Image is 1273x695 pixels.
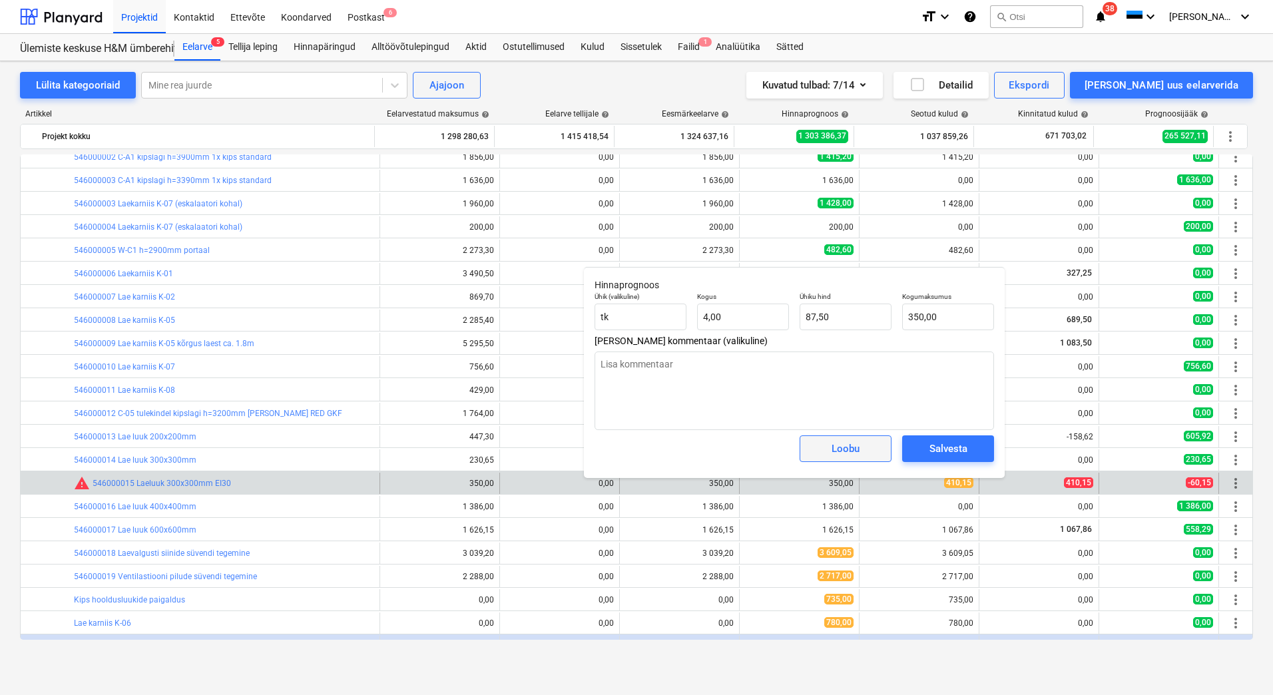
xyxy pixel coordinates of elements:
div: 2 288,00 [463,572,494,581]
p: Kogus [697,292,789,304]
span: [PERSON_NAME] [1169,11,1236,22]
div: 1 298 280,63 [380,126,489,147]
div: 0,00 [985,385,1093,395]
div: Artikkel [20,109,376,118]
div: [PERSON_NAME] uus eelarverida [1085,77,1238,94]
div: 2 288,00 [702,572,734,581]
a: 546000014 Lae luuk 300x300mm [74,455,196,465]
span: 0,00 [1193,198,1213,208]
span: 756,60 [1184,361,1213,371]
span: 1 636,00 [1177,174,1213,185]
div: 1 415 418,54 [500,126,609,147]
div: Lülita kategooriaid [36,77,120,94]
span: 2 717,00 [818,571,854,581]
span: Rohkem tegevusi [1222,128,1238,144]
div: 0,00 [718,595,734,604]
span: Rohkem tegevusi [1228,289,1244,305]
span: 0,00 [1193,547,1213,558]
div: Analüütika [708,34,768,61]
div: 3 609,05 [865,549,973,558]
div: 350,00 [469,479,494,488]
div: 1 636,00 [463,176,494,185]
span: Rohkem tegevusi [1228,312,1244,328]
div: Ülemiste keskuse H&M ümberehitustööd [HMÜLEMISTE] [20,42,158,56]
i: keyboard_arrow_down [1237,9,1253,25]
div: 2 273,30 [463,246,494,255]
div: 350,00 [709,479,734,488]
span: Rohkem tegevusi [1228,615,1244,631]
div: 2 285,40 [463,316,494,325]
div: 1 960,00 [463,199,494,208]
div: 0,00 [599,525,614,535]
div: 0,00 [599,246,614,255]
div: Seotud kulud [911,109,969,118]
div: Ostutellimused [495,34,573,61]
span: Rohkem tegevusi [1228,592,1244,608]
a: 546000017 Lae luuk 600x600mm [74,525,196,535]
div: 1 386,00 [463,502,494,511]
span: help [1198,111,1208,118]
div: Eelarve tellijale [545,109,609,118]
a: 546000003 C-A1 kipslagi h=3390mm 1x kips standard [74,176,272,185]
a: 546000008 Lae karniis K-05 [74,316,175,325]
div: Eelarvestatud maksumus [387,109,489,118]
i: keyboard_arrow_down [937,9,953,25]
button: Lülita kategooriaid [20,72,136,99]
i: notifications [1094,9,1107,25]
div: 200,00 [829,222,854,232]
a: Tellija leping [220,34,286,61]
span: Seotud kulud ületavad prognoosi [74,475,90,491]
div: 5 295,50 [463,339,494,348]
a: Sätted [768,34,812,61]
span: 1 415,20 [818,151,854,162]
span: 0,00 [1193,338,1213,348]
div: Ekspordi [1009,77,1049,94]
div: 200,00 [709,222,734,232]
div: Hinnapäringud [286,34,364,61]
div: 447,30 [469,432,494,441]
span: 558,29 [1184,524,1213,535]
span: 200,00 [1184,221,1213,232]
div: Kuvatud tulbad : 7/14 [762,77,867,94]
span: 0,00 [1193,244,1213,255]
div: Kulud [573,34,613,61]
div: 230,65 [469,455,494,465]
a: 546000012 C-05 tulekindel kipslagi h=3200mm [PERSON_NAME] RED GKF [74,409,342,418]
button: Ekspordi [994,72,1064,99]
span: [PERSON_NAME] kommentaar (valikuline) [595,336,994,346]
div: -158,62 [985,432,1093,441]
p: Kogumaksumus [902,292,994,304]
span: 0,00 [1193,384,1213,395]
div: 780,00 [865,618,973,628]
div: 0,00 [599,595,614,604]
div: Hinnaprognoos [782,109,849,118]
button: Otsi [990,5,1083,28]
a: 546000007 Lae karniis K-02 [74,292,175,302]
div: 350,00 [745,479,854,488]
span: Rohkem tegevusi [1228,522,1244,538]
div: 0,00 [985,199,1093,208]
span: Rohkem tegevusi [1228,569,1244,584]
span: 735,00 [824,594,854,604]
span: 0,00 [1193,407,1213,418]
span: 0,00 [1193,314,1213,325]
div: 1 856,00 [702,152,734,162]
div: 1 856,00 [463,152,494,162]
div: 0,00 [865,502,973,511]
div: 0,00 [865,222,973,232]
div: 0,00 [479,595,494,604]
i: Abikeskus [963,9,977,25]
div: 1 415,20 [865,152,973,162]
div: 1 386,00 [702,502,734,511]
div: Failid [670,34,708,61]
a: 546000005 W-C1 h=2900mm portaal [74,246,210,255]
span: 0,00 [1193,571,1213,581]
span: 327,25 [1065,268,1093,278]
a: 546000004 Laekarniis K-07 (eskalaatori kohal) [74,222,242,232]
span: 1 067,86 [1059,525,1093,534]
div: 0,00 [599,618,614,628]
span: help [718,111,729,118]
div: Detailid [909,77,973,94]
div: Kinnitatud kulud [1018,109,1089,118]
